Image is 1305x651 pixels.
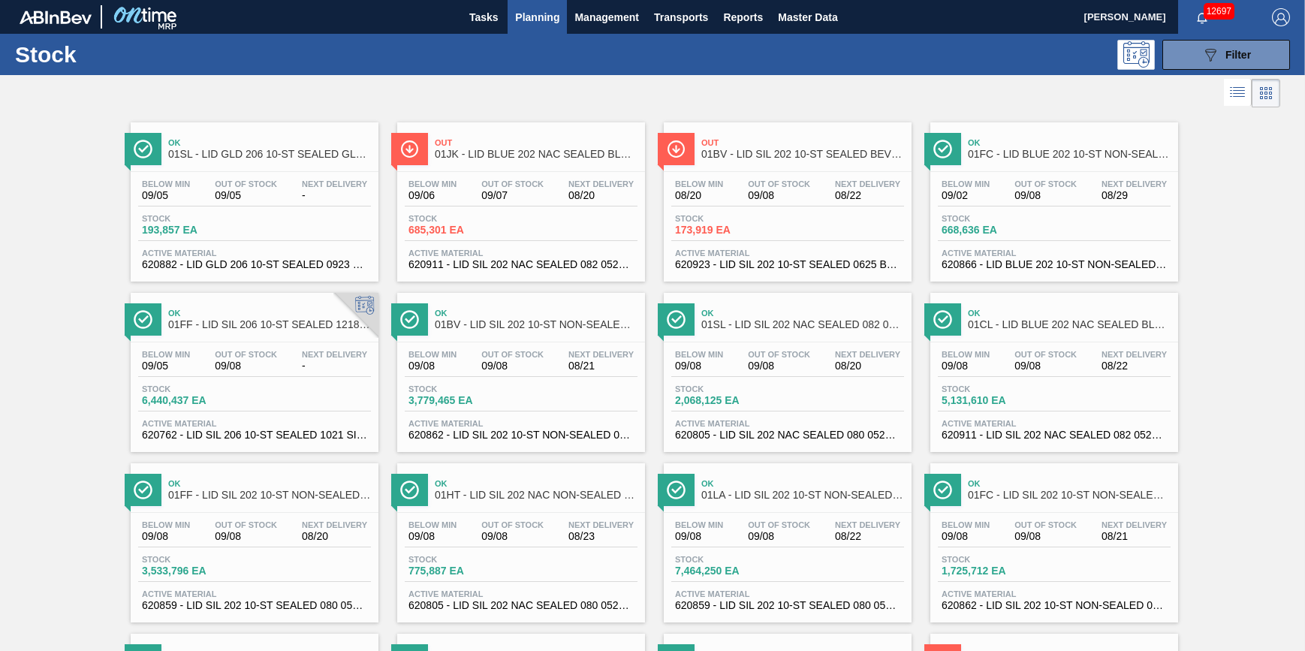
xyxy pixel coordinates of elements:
span: Out [435,138,637,147]
span: Active Material [675,249,900,258]
img: Ícone [134,481,152,499]
a: ÍconeOk01HT - LID SIL 202 NAC NON-SEALED 080 0215 REDBelow Min09/08Out Of Stock09/08Next Delivery... [386,452,652,622]
span: Out Of Stock [481,520,544,529]
span: Active Material [675,589,900,598]
span: - [302,360,367,372]
a: ÍconeOk01FF - LID SIL 202 10-ST NON-SEALED 088 0824 SIBelow Min09/08Out Of Stock09/08Next Deliver... [119,452,386,622]
span: 1,725,712 EA [942,565,1047,577]
span: 620859 - LID SIL 202 10-ST SEALED 080 0523 SIL 06 [675,600,900,611]
span: 620805 - LID SIL 202 NAC SEALED 080 0522 RED DIE [675,429,900,441]
span: Active Material [408,589,634,598]
span: Ok [168,138,371,147]
span: 09/08 [481,360,544,372]
img: Ícone [134,310,152,329]
span: 09/08 [748,190,810,201]
span: Below Min [942,350,990,359]
span: 685,301 EA [408,225,514,236]
img: Ícone [933,140,952,158]
button: Notifications [1178,7,1226,28]
a: ÍconeOk01FF - LID SIL 206 10-ST SEALED 1218 SIL 2018 OBelow Min09/05Out Of Stock09/08Next Deliver... [119,282,386,452]
span: Out Of Stock [748,179,810,188]
span: Active Material [942,419,1167,428]
span: 3,533,796 EA [142,565,247,577]
span: Management [574,8,639,26]
span: 620862 - LID SIL 202 10-ST NON-SEALED 080 0523 RE [408,429,634,441]
span: Filter [1225,49,1251,61]
span: 3,779,465 EA [408,395,514,406]
span: Next Delivery [1102,179,1167,188]
span: Below Min [408,350,457,359]
span: 09/08 [748,531,810,542]
span: Active Material [942,249,1167,258]
span: 01FF - LID SIL 202 10-ST NON-SEALED 088 0824 SI [168,490,371,501]
span: 01SL - LID GLD 206 10-ST SEALED GLD 0623 [168,149,371,160]
img: Logout [1272,8,1290,26]
span: 09/08 [675,360,723,372]
span: - [302,190,367,201]
span: Out Of Stock [481,179,544,188]
span: Next Delivery [835,179,900,188]
span: Ok [968,479,1171,488]
span: Next Delivery [835,350,900,359]
span: Out Of Stock [1014,350,1077,359]
span: Below Min [942,520,990,529]
div: Programming: no user selected [1117,40,1155,70]
img: Ícone [667,140,686,158]
span: Ok [701,309,904,318]
span: 08/29 [1102,190,1167,201]
span: Below Min [142,520,190,529]
span: 5,131,610 EA [942,395,1047,406]
span: Ok [168,309,371,318]
span: 01CL - LID BLUE 202 NAC SEALED BLU 1222 MCC EPOXY [968,319,1171,330]
span: Next Delivery [568,350,634,359]
span: 09/08 [675,531,723,542]
a: ÍconeOk01LA - LID SIL 202 10-ST NON-SEALED 088 0824 SIBelow Min09/08Out Of Stock09/08Next Deliver... [652,452,919,622]
span: Next Delivery [568,179,634,188]
span: Stock [408,555,514,564]
span: Stock [942,555,1047,564]
img: Ícone [400,140,419,158]
span: 08/22 [835,531,900,542]
a: ÍconeOk01CL - LID BLUE 202 NAC SEALED BLU 1222 MCC EPOXYBelow Min09/08Out Of Stock09/08Next Deliv... [919,282,1186,452]
span: 01HT - LID SIL 202 NAC NON-SEALED 080 0215 RED [435,490,637,501]
span: 6,440,437 EA [142,395,247,406]
span: Below Min [142,350,190,359]
span: 08/21 [568,360,634,372]
span: Ok [435,309,637,318]
span: Stock [142,384,247,393]
span: 620911 - LID SIL 202 NAC SEALED 082 0525 BLU DIE [408,259,634,270]
span: Next Delivery [835,520,900,529]
span: Below Min [675,179,723,188]
span: Below Min [675,350,723,359]
span: Ok [968,138,1171,147]
span: 620862 - LID SIL 202 10-ST NON-SEALED 080 0523 RE [942,600,1167,611]
span: Next Delivery [302,179,367,188]
div: List Vision [1224,79,1252,107]
span: Planning [515,8,559,26]
span: 01FC - LID BLUE 202 10-ST NON-SEALED BLU 0322 [968,149,1171,160]
span: 620859 - LID SIL 202 10-ST SEALED 080 0523 SIL 06 [142,600,367,611]
span: 620866 - LID BLUE 202 10-ST NON-SEALED 0523 BLU D [942,259,1167,270]
span: 08/22 [835,190,900,201]
div: Card Vision [1252,79,1280,107]
span: Below Min [942,179,990,188]
span: 09/08 [408,531,457,542]
a: ÍconeOk01SL - LID GLD 206 10-ST SEALED GLD 0623Below Min09/05Out Of Stock09/05Next Delivery-Stock... [119,111,386,282]
span: Out [701,138,904,147]
img: Ícone [400,310,419,329]
span: 09/08 [1014,190,1077,201]
span: 620923 - LID SIL 202 10-ST SEALED 0625 BEVERAGE W [675,259,900,270]
span: Reports [723,8,763,26]
span: Next Delivery [302,520,367,529]
span: Stock [408,384,514,393]
span: Out Of Stock [748,350,810,359]
img: TNhmsLtSVTkK8tSr43FrP2fwEKptu5GPRR3wAAAABJRU5ErkJggg== [20,11,92,24]
span: 173,919 EA [675,225,780,236]
span: Stock [675,214,780,223]
span: Next Delivery [302,350,367,359]
span: Below Min [675,520,723,529]
span: Ok [701,479,904,488]
span: Active Material [675,419,900,428]
span: 620911 - LID SIL 202 NAC SEALED 082 0525 BLU DIE [942,429,1167,441]
span: 08/20 [675,190,723,201]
